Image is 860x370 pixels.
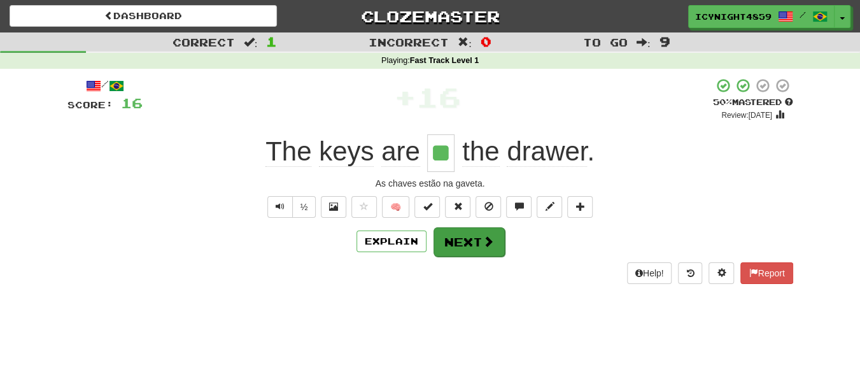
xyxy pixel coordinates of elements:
span: / [800,10,806,19]
a: Dashboard [10,5,277,27]
button: Favorite sentence (alt+f) [351,196,377,218]
button: 🧠 [382,196,409,218]
a: IcyNight4859 / [688,5,835,28]
button: Explain [356,231,426,252]
button: Discuss sentence (alt+u) [506,196,532,218]
div: / [67,78,143,94]
span: 1 [266,34,277,49]
span: are [381,136,420,167]
span: The [265,136,311,167]
span: Score: [67,99,113,110]
button: Show image (alt+x) [321,196,346,218]
button: Edit sentence (alt+d) [537,196,562,218]
a: Clozemaster [296,5,563,27]
span: 16 [416,81,461,113]
span: + [394,78,416,116]
strong: Fast Track Level 1 [410,56,479,65]
button: Set this sentence to 100% Mastered (alt+m) [414,196,440,218]
span: Correct [173,36,235,48]
div: As chaves estão na gaveta. [67,177,793,190]
div: Mastered [713,97,793,108]
span: 16 [121,95,143,111]
button: Report [740,262,793,284]
button: Reset to 0% Mastered (alt+r) [445,196,470,218]
small: Review: [DATE] [721,111,772,120]
button: Help! [627,262,672,284]
span: Incorrect [369,36,449,48]
button: Play sentence audio (ctl+space) [267,196,293,218]
span: : [458,37,472,48]
span: 50 % [713,97,732,107]
button: ½ [292,196,316,218]
span: the [462,136,499,167]
span: . [455,136,594,167]
button: Round history (alt+y) [678,262,702,284]
span: : [637,37,651,48]
span: : [244,37,258,48]
div: Text-to-speech controls [265,196,316,218]
span: 0 [481,34,491,49]
button: Next [434,227,505,257]
span: To go [583,36,628,48]
span: drawer [507,136,587,167]
button: Add to collection (alt+a) [567,196,593,218]
button: Ignore sentence (alt+i) [476,196,501,218]
span: 9 [659,34,670,49]
span: keys [319,136,374,167]
span: IcyNight4859 [695,11,772,22]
